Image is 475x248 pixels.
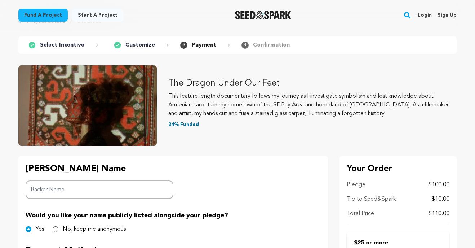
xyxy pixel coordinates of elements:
p: Select Incentive [40,41,84,49]
p: The Dragon Under Our Feet [168,78,457,89]
a: Fund a project [18,9,68,22]
p: Total Price [347,209,374,218]
a: Seed&Spark Homepage [235,11,292,19]
a: Start a project [72,9,123,22]
label: Yes [36,225,44,234]
p: Your Order [347,163,449,175]
span: 4 [241,42,249,49]
p: [PERSON_NAME] Name [26,163,173,175]
p: Confirmation [253,41,290,49]
p: This feature length documentary follows my journey as I investigate symbolism and lost knowledge ... [168,92,457,118]
input: Backer Name [26,180,173,199]
p: Payment [192,41,216,49]
p: $100.00 [429,180,449,189]
img: Seed&Spark Logo Dark Mode [235,11,292,19]
p: $10.00 [432,195,449,204]
p: $110.00 [429,209,449,218]
p: Would you like your name publicly listed alongside your pledge? [26,210,321,221]
span: 3 [180,42,187,49]
a: Login [418,9,432,21]
p: Pledge [347,180,365,189]
a: Sign up [438,9,457,21]
p: Tip to Seed&Spark [347,195,396,204]
img: The Dragon Under Our Feet image [18,65,157,146]
p: Customize [125,41,155,49]
label: No, keep me anonymous [63,225,126,234]
p: 24% Funded [168,121,457,128]
p: $25 or more [354,239,442,247]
